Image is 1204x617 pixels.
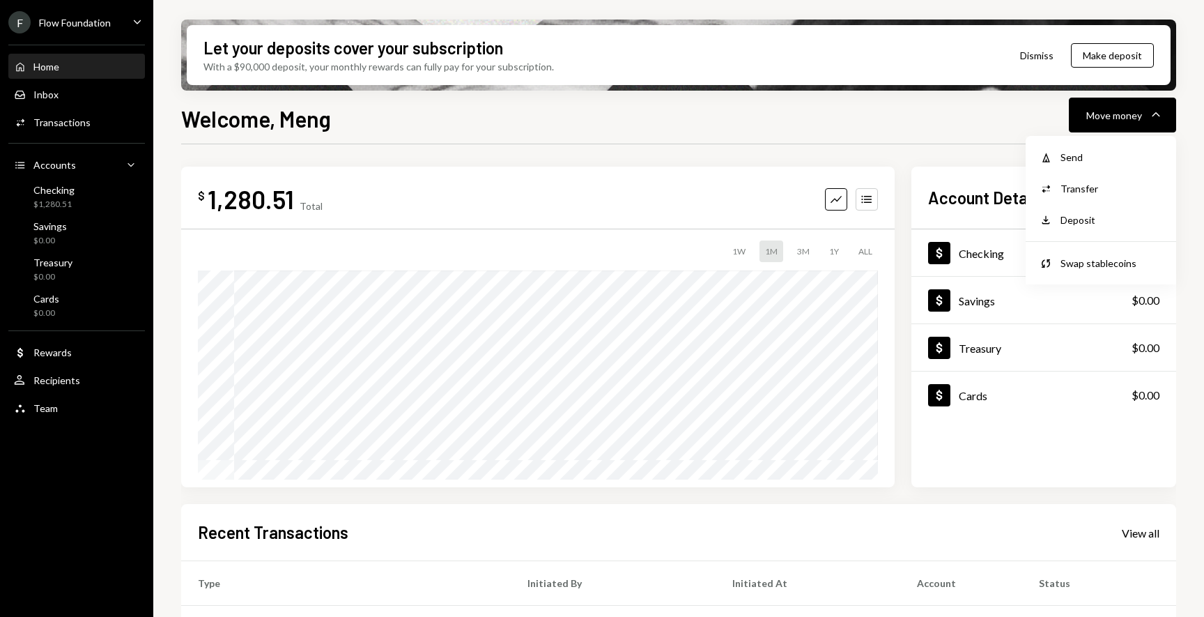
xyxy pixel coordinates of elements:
[1122,525,1159,540] a: View all
[33,346,72,358] div: Rewards
[8,216,145,250] a: Savings$0.00
[33,220,67,232] div: Savings
[959,247,1004,260] div: Checking
[911,372,1176,418] a: Cards$0.00
[959,342,1001,355] div: Treasury
[8,54,145,79] a: Home
[8,252,145,286] a: Treasury$0.00
[900,561,1022,606] th: Account
[8,395,145,420] a: Team
[33,89,59,100] div: Inbox
[33,235,67,247] div: $0.00
[8,109,145,135] a: Transactions
[1071,43,1154,68] button: Make deposit
[198,189,205,203] div: $
[1060,181,1162,196] div: Transfer
[911,277,1176,323] a: Savings$0.00
[33,159,76,171] div: Accounts
[8,11,31,33] div: F
[1132,292,1159,309] div: $0.00
[33,271,72,283] div: $0.00
[824,241,844,262] div: 1Y
[181,561,511,606] th: Type
[1122,526,1159,540] div: View all
[198,521,348,544] h2: Recent Transactions
[1022,561,1176,606] th: Status
[181,105,331,132] h1: Welcome, Meng
[33,402,58,414] div: Team
[8,82,145,107] a: Inbox
[33,199,75,211] div: $1,280.51
[1132,340,1159,356] div: $0.00
[39,17,111,29] div: Flow Foundation
[33,257,72,268] div: Treasury
[203,36,503,59] div: Let your deposits cover your subscription
[8,152,145,177] a: Accounts
[759,241,783,262] div: 1M
[8,367,145,393] a: Recipients
[300,200,323,212] div: Total
[959,389,987,402] div: Cards
[959,294,995,307] div: Savings
[727,241,751,262] div: 1W
[33,184,75,196] div: Checking
[33,293,59,305] div: Cards
[911,324,1176,371] a: Treasury$0.00
[208,183,294,215] div: 1,280.51
[1069,98,1176,132] button: Move money
[33,116,91,128] div: Transactions
[203,59,554,74] div: With a $90,000 deposit, your monthly rewards can fully pay for your subscription.
[1060,213,1162,227] div: Deposit
[1060,150,1162,165] div: Send
[716,561,901,606] th: Initiated At
[511,561,716,606] th: Initiated By
[33,374,80,386] div: Recipients
[33,61,59,73] div: Home
[1132,387,1159,404] div: $0.00
[911,229,1176,276] a: Checking$1,280.51
[792,241,815,262] div: 3M
[1060,256,1162,271] div: Swap stablecoins
[8,340,145,365] a: Rewards
[928,186,1043,209] h2: Account Details
[1003,39,1071,72] button: Dismiss
[33,307,59,319] div: $0.00
[8,289,145,322] a: Cards$0.00
[853,241,878,262] div: ALL
[1086,108,1142,123] div: Move money
[8,180,145,213] a: Checking$1,280.51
